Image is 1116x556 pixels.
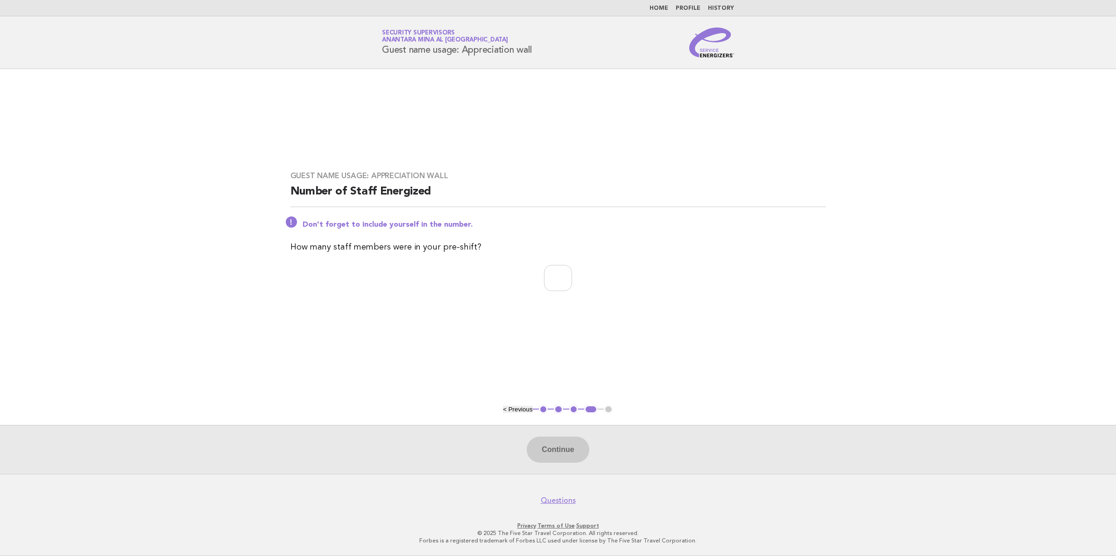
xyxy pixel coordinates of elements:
[676,6,700,11] a: Profile
[290,171,826,181] h3: Guest name usage: Appreciation wall
[689,28,734,57] img: Service Energizers
[708,6,734,11] a: History
[650,6,668,11] a: Home
[272,522,844,529] p: · ·
[576,522,599,529] a: Support
[290,241,826,254] p: How many staff members were in your pre-shift?
[554,405,563,414] button: 2
[569,405,579,414] button: 3
[272,537,844,544] p: Forbes is a registered trademark of Forbes LLC used under license by The Five Star Travel Corpora...
[584,405,598,414] button: 4
[517,522,536,529] a: Privacy
[541,496,576,505] a: Questions
[382,30,531,55] h1: Guest name usage: Appreciation wall
[537,522,575,529] a: Terms of Use
[382,30,508,43] a: Security SupervisorsAnantara Mina al [GEOGRAPHIC_DATA]
[303,220,826,229] p: Don't forget to include yourself in the number.
[382,37,508,43] span: Anantara Mina al [GEOGRAPHIC_DATA]
[272,529,844,537] p: © 2025 The Five Star Travel Corporation. All rights reserved.
[290,184,826,207] h2: Number of Staff Energized
[539,405,548,414] button: 1
[503,406,532,413] button: < Previous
